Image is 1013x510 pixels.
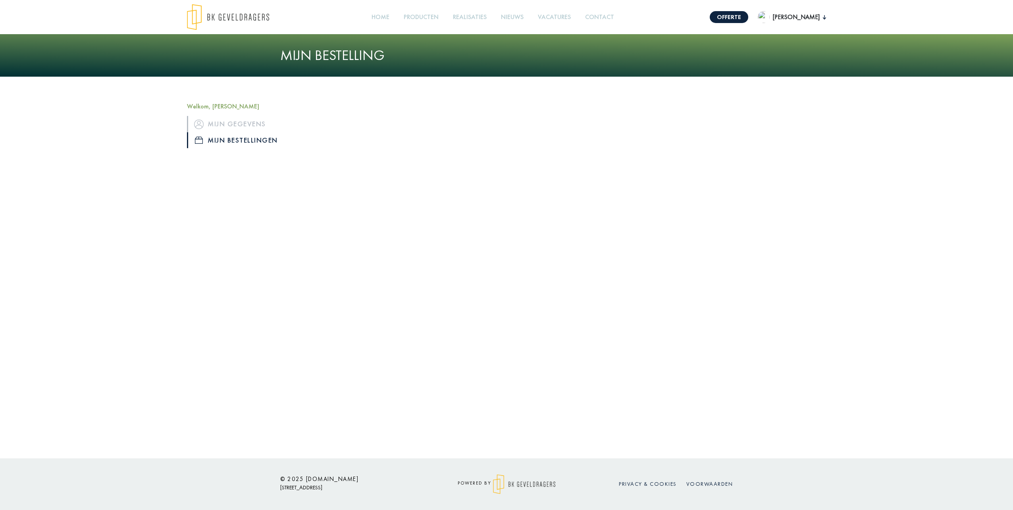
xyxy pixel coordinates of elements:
h6: © 2025 [DOMAIN_NAME] [280,475,423,483]
a: Nieuws [498,8,527,26]
h1: Mijn bestelling [280,47,733,64]
p: [STREET_ADDRESS] [280,483,423,493]
a: iconMijn gegevens [187,116,338,132]
a: Privacy & cookies [619,480,677,487]
div: powered by [435,474,578,494]
h5: Welkom, [PERSON_NAME] [187,102,338,110]
a: Realisaties [450,8,490,26]
a: Home [368,8,393,26]
img: logo [493,474,555,494]
button: [PERSON_NAME] [758,11,826,23]
img: icon [195,137,203,144]
a: Vacatures [535,8,574,26]
img: undefined [758,11,770,23]
a: Offerte [710,11,748,23]
a: iconMijn bestellingen [187,132,338,148]
img: icon [194,120,204,129]
img: logo [187,4,269,30]
span: [PERSON_NAME] [770,12,823,22]
a: Contact [582,8,617,26]
a: Voorwaarden [686,480,733,487]
a: Producten [401,8,442,26]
